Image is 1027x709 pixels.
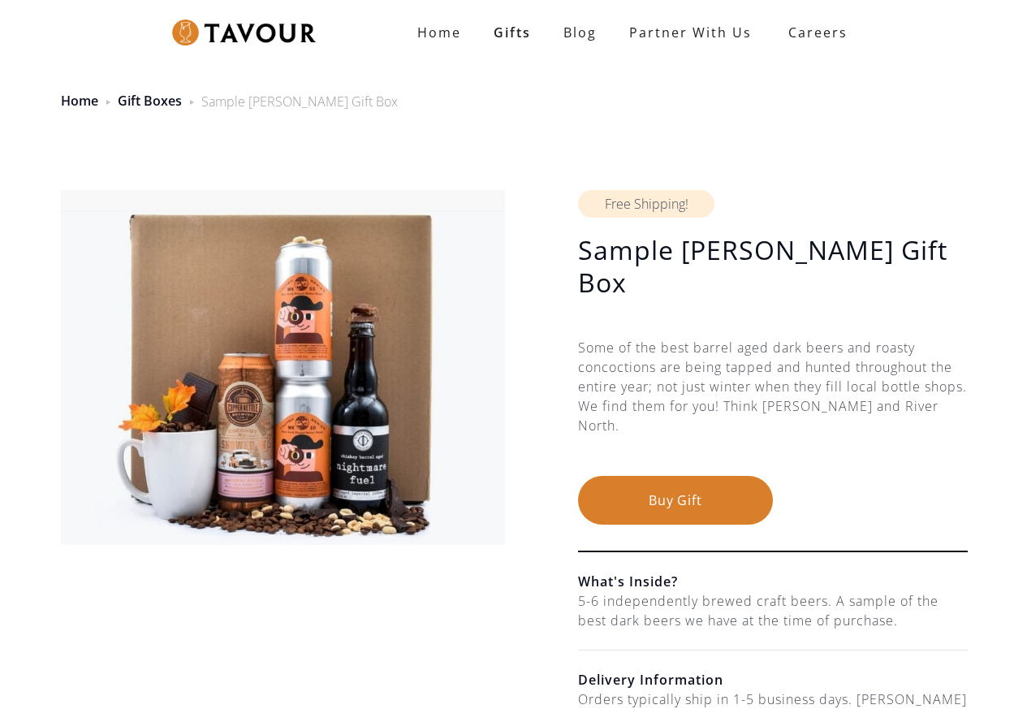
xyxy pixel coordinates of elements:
a: Blog [547,16,613,49]
div: 5-6 independently brewed craft beers. A sample of the best dark beers we have at the time of purc... [578,591,968,630]
strong: Careers [788,16,848,49]
div: Free Shipping! [578,190,714,218]
a: Gift Boxes [118,92,182,110]
a: Gifts [477,16,547,49]
a: Home [61,92,98,110]
button: Buy Gift [578,476,773,525]
h6: What's Inside? [578,572,968,591]
a: partner with us [613,16,768,49]
div: Some of the best barrel aged dark beers and roasty concoctions are being tapped and hunted throug... [578,338,968,476]
a: Careers [768,10,860,55]
h1: Sample [PERSON_NAME] Gift Box [578,234,968,299]
h6: Delivery Information [578,670,968,690]
a: Home [401,16,477,49]
strong: Home [417,24,461,41]
div: Sample [PERSON_NAME] Gift Box [201,92,398,111]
